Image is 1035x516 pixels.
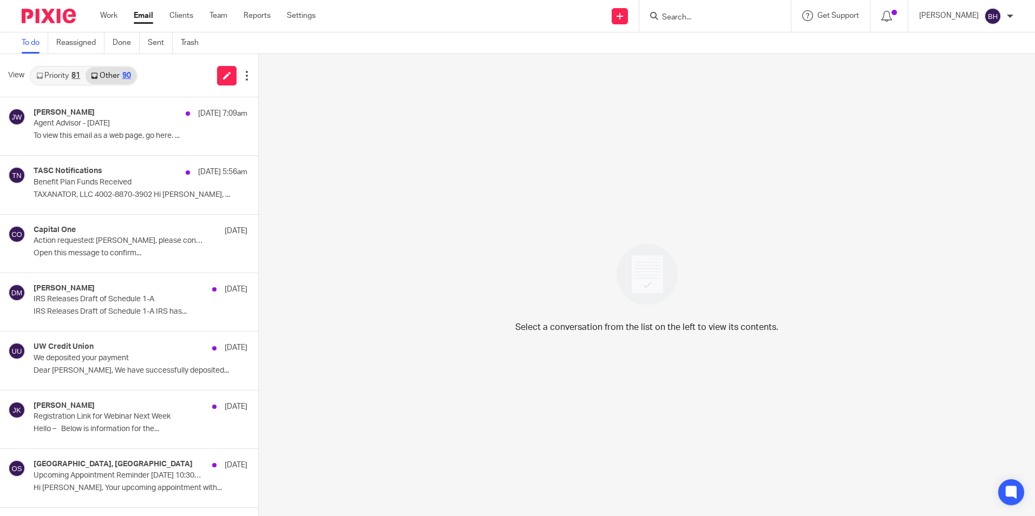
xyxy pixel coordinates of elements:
p: Hello – Below is information for the... [34,425,247,434]
a: Team [209,10,227,21]
h4: Capital One [34,226,76,235]
h4: [GEOGRAPHIC_DATA], [GEOGRAPHIC_DATA] [34,460,193,469]
img: svg%3E [8,342,25,360]
p: Upcoming Appointment Reminder [DATE] 10:30am [34,471,205,480]
img: svg%3E [8,108,25,125]
h4: [PERSON_NAME] [34,401,95,411]
a: Settings [287,10,316,21]
p: Dear [PERSON_NAME], We have successfully deposited... [34,366,247,375]
p: IRS Releases Draft of Schedule 1-A IRS has... [34,307,247,316]
img: svg%3E [984,8,1001,25]
h4: [PERSON_NAME] [34,108,95,117]
h4: TASC Notifications [34,167,102,176]
a: Reports [244,10,271,21]
p: Benefit Plan Funds Received [34,178,205,187]
p: [DATE] [225,401,247,412]
p: TAXANATOR, LLC 4002-8870-3902 Hi [PERSON_NAME], ... [34,190,247,200]
a: To do [22,32,48,54]
p: Open this message to confirm... [34,249,247,258]
p: Hi [PERSON_NAME], Your upcoming appointment with... [34,484,247,493]
p: [DATE] 5:56am [198,167,247,177]
img: image [610,237,685,312]
a: Done [113,32,140,54]
p: [DATE] 7:09am [198,108,247,119]
p: IRS Releases Draft of Schedule 1-A [34,295,205,304]
a: Reassigned [56,32,104,54]
span: View [8,70,24,81]
p: [DATE] [225,342,247,353]
div: 90 [122,72,131,80]
h4: [PERSON_NAME] [34,284,95,293]
a: Sent [148,32,173,54]
a: Other90 [86,67,136,84]
img: svg%3E [8,167,25,184]
p: We deposited your payment [34,354,205,363]
img: svg%3E [8,226,25,243]
a: Work [100,10,117,21]
p: Agent Advisor - [DATE] [34,119,205,128]
img: svg%3E [8,401,25,419]
p: [DATE] [225,284,247,295]
a: Trash [181,32,207,54]
p: Action requested: [PERSON_NAME], please confirm your info [34,236,205,246]
h4: UW Credit Union [34,342,94,352]
p: Registration Link for Webinar Next Week [34,412,205,421]
p: Select a conversation from the list on the left to view its contents. [515,321,778,334]
a: Clients [169,10,193,21]
p: To view this email as a web page, go here. ... [34,131,247,141]
p: [DATE] [225,460,247,471]
img: svg%3E [8,284,25,301]
img: svg%3E [8,460,25,477]
div: 81 [71,72,80,80]
p: [DATE] [225,226,247,236]
a: Email [134,10,153,21]
img: Pixie [22,9,76,23]
a: Priority81 [31,67,86,84]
